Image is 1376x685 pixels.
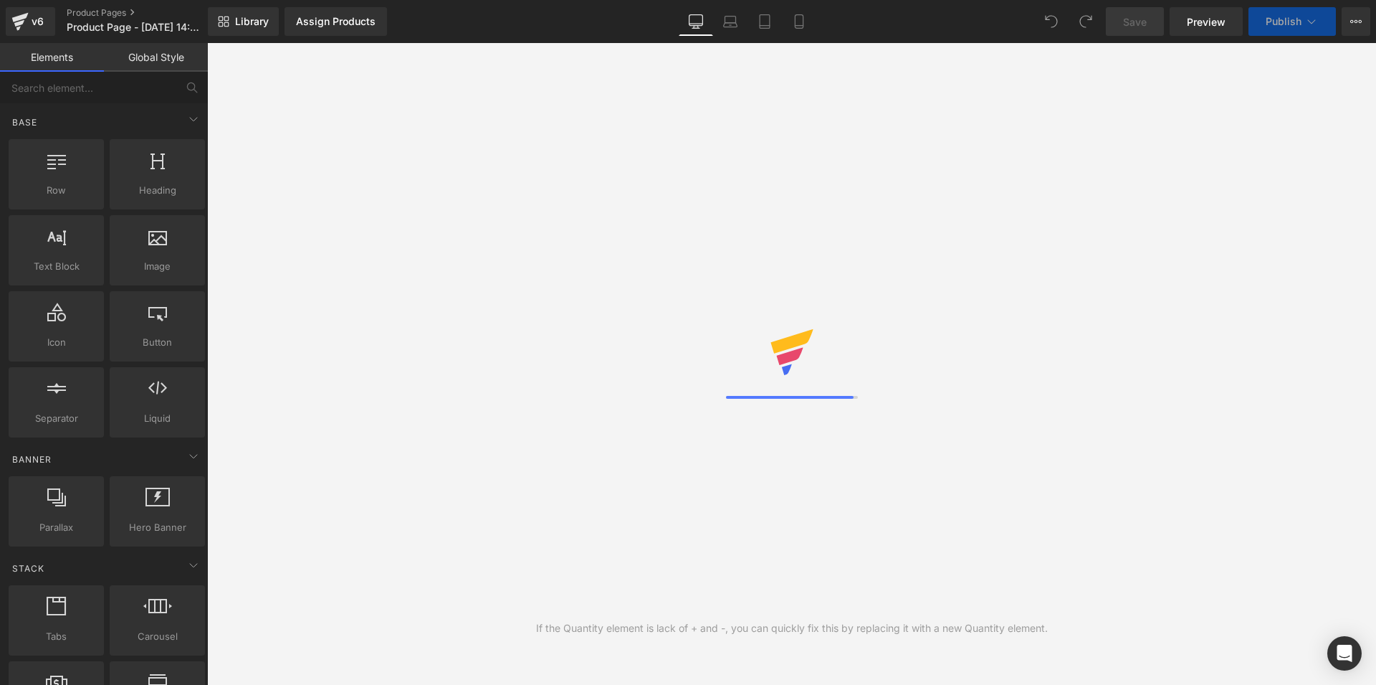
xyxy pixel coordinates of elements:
div: Open Intercom Messenger [1327,636,1362,671]
button: Undo [1037,7,1066,36]
button: Redo [1071,7,1100,36]
span: Row [13,183,100,198]
span: Banner [11,453,53,466]
a: Mobile [782,7,816,36]
span: Image [114,259,201,274]
a: Desktop [679,7,713,36]
span: Library [235,15,269,28]
span: Base [11,115,39,129]
span: Stack [11,562,46,575]
button: Publish [1248,7,1336,36]
div: v6 [29,12,47,31]
div: If the Quantity element is lack of + and -, you can quickly fix this by replacing it with a new Q... [536,620,1048,636]
span: Button [114,335,201,350]
span: Text Block [13,259,100,274]
span: Separator [13,411,100,426]
span: Heading [114,183,201,198]
a: v6 [6,7,55,36]
span: Product Page - [DATE] 14:42:40 [67,22,204,33]
span: Hero Banner [114,520,201,535]
button: More [1342,7,1370,36]
a: New Library [208,7,279,36]
a: Product Pages [67,7,231,19]
span: Tabs [13,629,100,644]
span: Publish [1266,16,1301,27]
a: Preview [1170,7,1243,36]
a: Tablet [747,7,782,36]
a: Laptop [713,7,747,36]
a: Global Style [104,43,208,72]
span: Parallax [13,520,100,535]
span: Liquid [114,411,201,426]
span: Carousel [114,629,201,644]
span: Preview [1187,14,1225,29]
div: Assign Products [296,16,376,27]
span: Save [1123,14,1147,29]
span: Icon [13,335,100,350]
